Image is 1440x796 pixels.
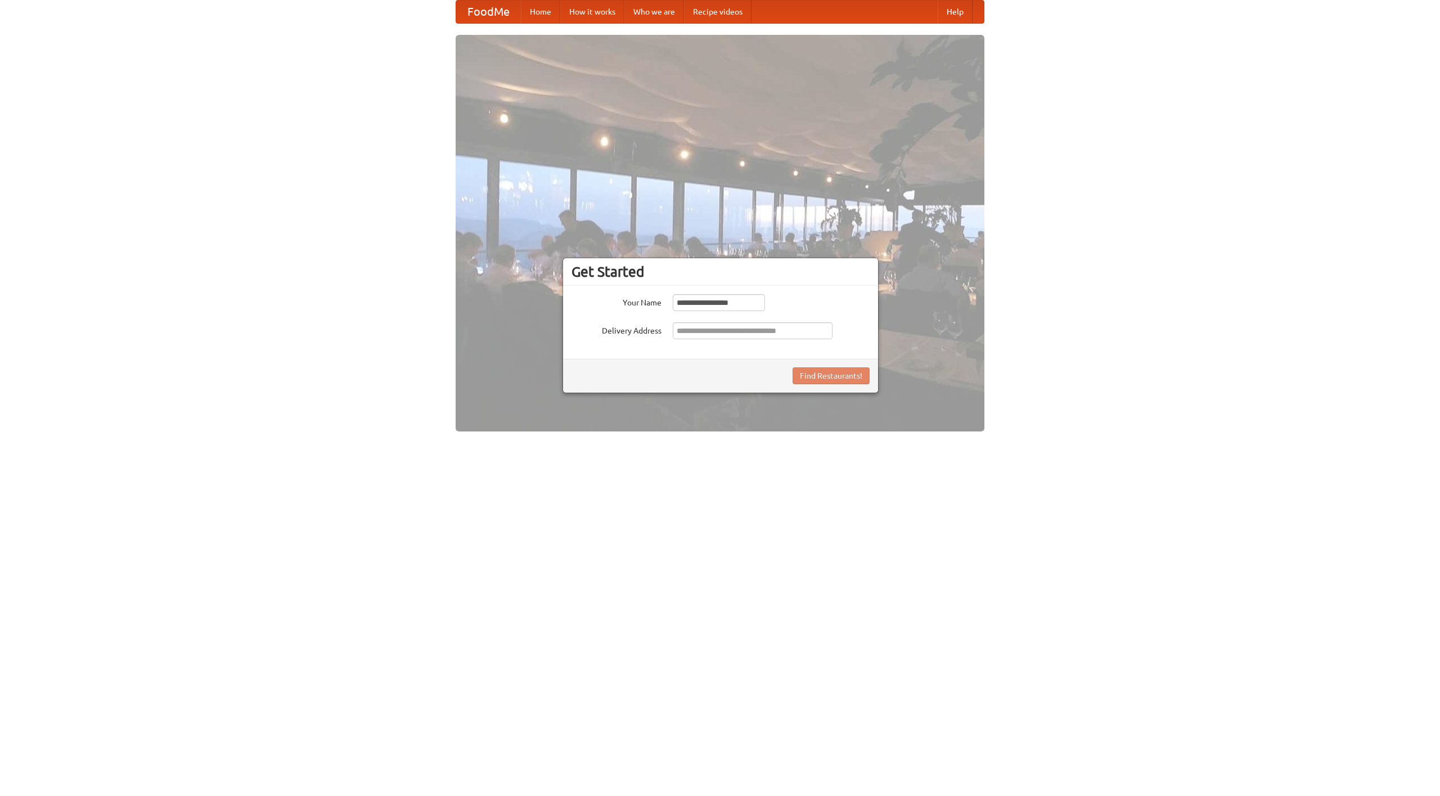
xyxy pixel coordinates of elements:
label: Your Name [571,294,661,308]
a: Who we are [624,1,684,23]
a: FoodMe [456,1,521,23]
a: Help [938,1,973,23]
h3: Get Started [571,263,870,280]
button: Find Restaurants! [793,367,870,384]
a: Recipe videos [684,1,751,23]
a: Home [521,1,560,23]
label: Delivery Address [571,322,661,336]
a: How it works [560,1,624,23]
